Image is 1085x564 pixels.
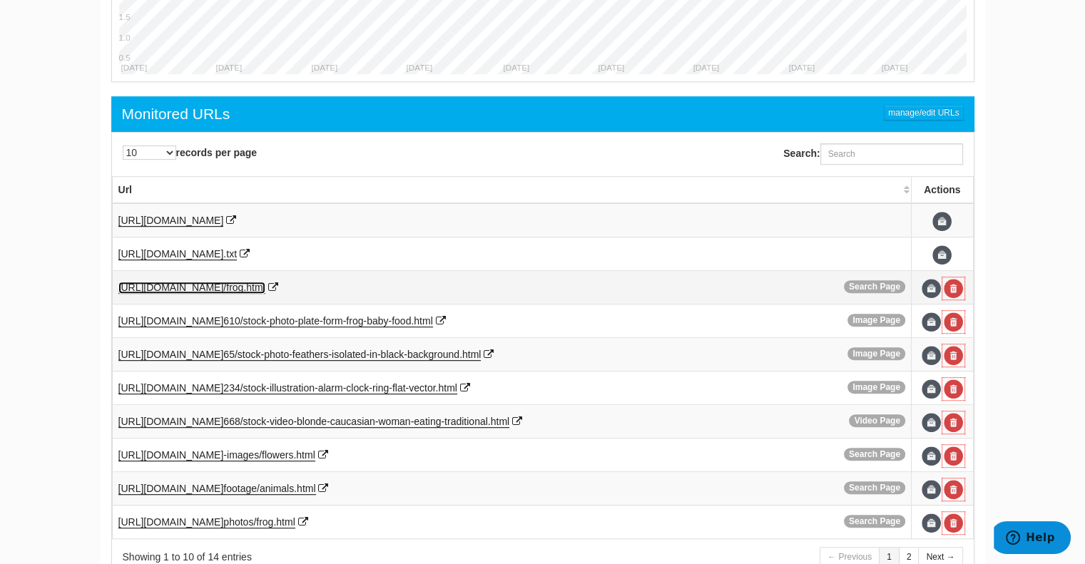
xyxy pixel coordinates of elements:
[118,248,237,260] a: [URL][DOMAIN_NAME].txt
[884,105,963,121] a: manage/edit URLs
[922,312,941,332] span: Update URL
[847,314,905,327] span: Image Page
[223,382,359,394] span: 234/stock-illustration-alarm-clo
[944,379,963,399] a: Delete URL
[123,550,525,564] div: Showing 1 to 10 of 14 entries
[944,346,963,365] a: Delete URL
[118,282,265,294] a: [URL][DOMAIN_NAME]/frog.html
[118,215,224,226] span: [URL][DOMAIN_NAME]
[844,448,905,461] span: Search Page
[944,312,963,332] a: Delete URL
[922,413,941,432] span: Update URL
[223,248,237,260] span: .txt
[118,315,433,327] a: [URL][DOMAIN_NAME]610/stock-photo-plate-form-frog-baby-food.html
[118,449,224,461] span: [URL][DOMAIN_NAME]
[118,382,224,394] span: [URL][DOMAIN_NAME]
[922,346,941,365] span: Update URL
[366,349,481,360] span: -in-black-background.html
[911,177,973,204] th: Actions
[223,449,315,461] span: -images/flowers.html
[112,177,911,204] th: Url: activate to sort column ascending
[118,449,315,461] a: [URL][DOMAIN_NAME]-images/flowers.html
[123,145,176,160] select: records per page
[783,143,962,165] label: Search:
[118,315,224,327] span: [URL][DOMAIN_NAME]
[820,143,963,165] input: Search:
[844,280,905,293] span: Search Page
[118,215,224,227] a: [URL][DOMAIN_NAME]
[118,483,224,494] span: [URL][DOMAIN_NAME]
[118,349,224,360] span: [URL][DOMAIN_NAME]
[849,414,905,427] span: Video Page
[922,513,941,533] span: Update URL
[375,416,509,427] span: -woman-eating-traditional.html
[944,413,963,432] a: Delete URL
[223,349,366,360] span: 65/stock-photo-feathers-isolated
[367,315,433,327] span: baby-food.html
[994,521,1071,557] iframe: Opens a widget where you can find more information
[944,513,963,533] a: Delete URL
[844,515,905,528] span: Search Page
[118,416,224,427] span: [URL][DOMAIN_NAME]
[847,381,905,394] span: Image Page
[932,212,952,231] span: Update URL
[118,516,295,528] a: [URL][DOMAIN_NAME]photos/frog.html
[118,248,224,260] span: [URL][DOMAIN_NAME]
[223,516,295,528] span: photos/frog.html
[223,483,315,494] span: footage/animals.html
[847,347,905,360] span: Image Page
[118,282,224,293] span: [URL][DOMAIN_NAME]
[922,446,941,466] span: Update URL
[223,315,367,327] span: 610/stock-photo-plate-form-frog-
[123,145,258,160] label: records per page
[944,279,963,298] a: Delete URL
[944,446,963,466] a: Delete URL
[922,379,941,399] span: Update URL
[922,279,941,298] span: Update URL
[944,480,963,499] a: Delete URL
[844,481,905,494] span: Search Page
[118,349,482,361] a: [URL][DOMAIN_NAME]65/stock-photo-feathers-isolated-in-black-background.html
[223,416,375,427] span: 668/stock-video-blonde-caucasian
[223,282,265,293] span: /frog.html
[122,103,230,125] div: Monitored URLs
[932,245,952,265] span: Update URL
[359,382,457,394] span: ck-ring-flat-vector.html
[118,416,510,428] a: [URL][DOMAIN_NAME]668/stock-video-blonde-caucasian-woman-eating-traditional.html
[118,483,316,495] a: [URL][DOMAIN_NAME]footage/animals.html
[118,382,457,394] a: [URL][DOMAIN_NAME]234/stock-illustration-alarm-clock-ring-flat-vector.html
[922,480,941,499] span: Update URL
[118,516,224,528] span: [URL][DOMAIN_NAME]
